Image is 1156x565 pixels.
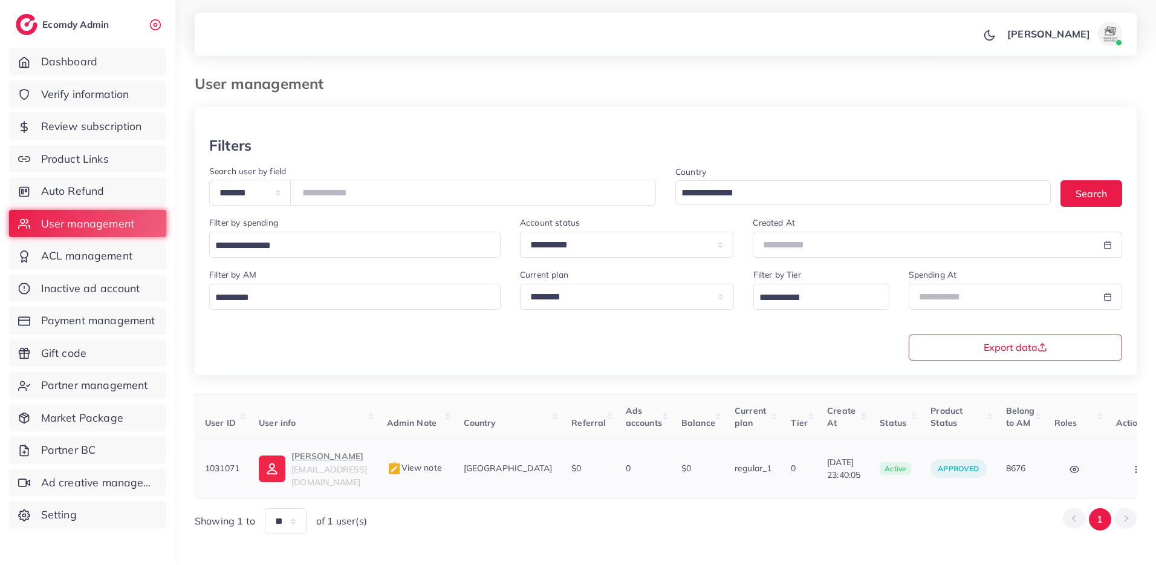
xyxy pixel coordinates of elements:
[9,145,166,173] a: Product Links
[9,339,166,367] a: Gift code
[909,335,1123,361] button: Export data
[41,475,157,491] span: Ad creative management
[9,307,166,335] a: Payment management
[209,284,501,310] div: Search for option
[291,464,367,487] span: [EMAIL_ADDRESS][DOMAIN_NAME]
[520,269,568,281] label: Current plan
[9,242,166,270] a: ACL management
[9,80,166,108] a: Verify information
[9,113,166,140] a: Review subscription
[571,417,606,428] span: Referral
[316,514,367,528] span: of 1 user(s)
[41,442,96,458] span: Partner BC
[753,284,889,310] div: Search for option
[1098,22,1122,46] img: avatar
[387,417,437,428] span: Admin Note
[675,166,706,178] label: Country
[984,342,1047,352] span: Export data
[880,462,911,475] span: active
[880,417,906,428] span: Status
[41,54,97,70] span: Dashboard
[827,456,860,481] span: [DATE] 23:40:05
[9,501,166,529] a: Setting
[259,456,285,482] img: ic-user-info.36bf1079.svg
[9,371,166,399] a: Partner management
[681,417,715,428] span: Balance
[291,449,367,463] p: [PERSON_NAME]
[41,281,140,296] span: Inactive ad account
[9,436,166,464] a: Partner BC
[41,507,77,523] span: Setting
[753,217,795,229] label: Created At
[626,405,662,428] span: Ads accounts
[520,217,580,229] label: Account status
[42,19,112,30] h2: Ecomdy Admin
[1001,22,1127,46] a: [PERSON_NAME]avatar
[1060,180,1122,206] button: Search
[41,183,105,199] span: Auto Refund
[827,405,856,428] span: Create At
[464,463,553,474] span: [GEOGRAPHIC_DATA]
[909,269,957,281] label: Spending At
[41,410,123,426] span: Market Package
[259,417,296,428] span: User info
[735,463,771,474] span: regular_1
[41,377,148,393] span: Partner management
[211,289,485,307] input: Search for option
[930,405,963,428] span: Product Status
[209,232,501,258] div: Search for option
[681,463,691,474] span: $0
[211,237,485,255] input: Search for option
[209,217,278,229] label: Filter by spending
[205,463,239,474] span: 1031071
[195,75,333,93] h3: User management
[195,514,255,528] span: Showing 1 to
[464,417,496,428] span: Country
[41,87,129,102] span: Verify information
[209,165,286,177] label: Search user by field
[387,462,442,473] span: View note
[205,417,236,428] span: User ID
[1006,405,1035,428] span: Belong to AM
[9,404,166,432] a: Market Package
[1089,508,1111,531] button: Go to page 1
[16,14,112,35] a: logoEcomdy Admin
[1063,508,1137,531] ul: Pagination
[9,275,166,302] a: Inactive ad account
[626,463,631,474] span: 0
[1007,27,1090,41] p: [PERSON_NAME]
[41,216,134,232] span: User management
[1116,417,1147,428] span: Actions
[259,449,367,488] a: [PERSON_NAME][EMAIL_ADDRESS][DOMAIN_NAME]
[677,184,1035,203] input: Search for option
[675,180,1051,205] div: Search for option
[9,48,166,76] a: Dashboard
[753,269,801,281] label: Filter by Tier
[755,289,874,307] input: Search for option
[387,462,401,476] img: admin_note.cdd0b510.svg
[791,463,796,474] span: 0
[41,151,109,167] span: Product Links
[41,248,132,264] span: ACL management
[571,463,581,474] span: $0
[41,345,86,361] span: Gift code
[735,405,766,428] span: Current plan
[41,313,155,328] span: Payment management
[9,469,166,497] a: Ad creative management
[41,119,142,134] span: Review subscription
[9,177,166,205] a: Auto Refund
[791,417,808,428] span: Tier
[209,269,256,281] label: Filter by AM
[9,210,166,238] a: User management
[16,14,37,35] img: logo
[1054,417,1077,428] span: Roles
[1006,463,1026,474] span: 8676
[209,137,252,154] h3: Filters
[938,464,979,473] span: approved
